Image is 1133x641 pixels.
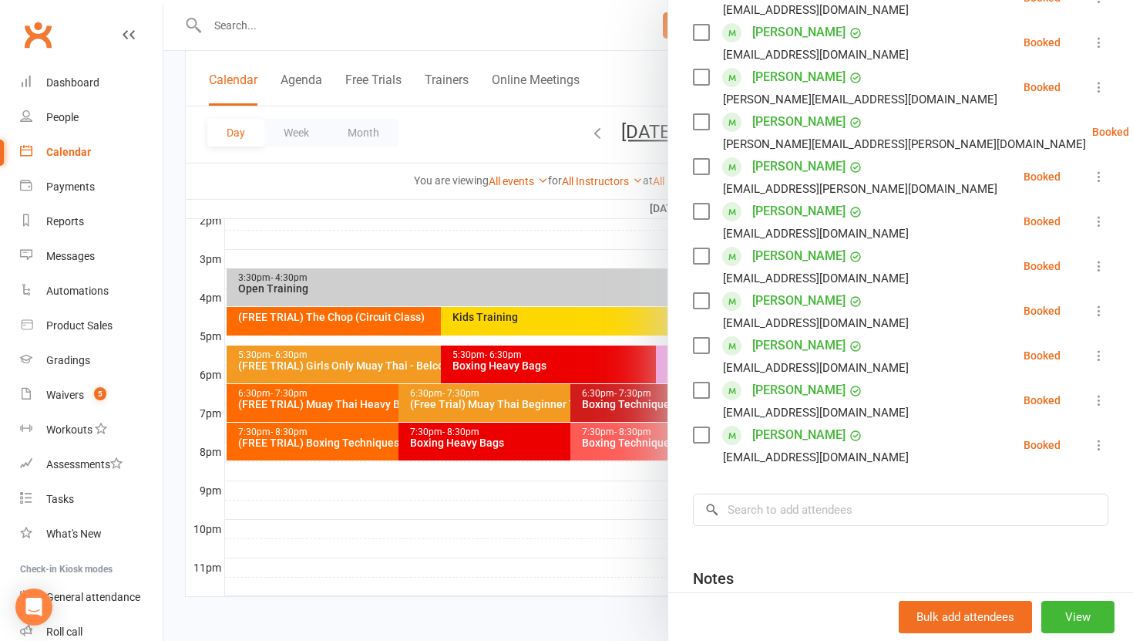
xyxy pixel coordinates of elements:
div: Workouts [46,423,92,436]
div: Tasks [46,493,74,505]
a: Reports [20,204,163,239]
div: Gradings [46,354,90,366]
div: Booked [1024,440,1061,450]
div: Automations [46,285,109,297]
div: Booked [1024,305,1061,316]
div: [EMAIL_ADDRESS][DOMAIN_NAME] [723,403,909,423]
a: Waivers 5 [20,378,163,413]
div: [PERSON_NAME][EMAIL_ADDRESS][PERSON_NAME][DOMAIN_NAME] [723,134,1086,154]
div: Calendar [46,146,91,158]
div: Booked [1024,350,1061,361]
div: Booked [1024,82,1061,93]
a: Product Sales [20,309,163,343]
a: Assessments [20,447,163,482]
div: [EMAIL_ADDRESS][DOMAIN_NAME] [723,45,909,65]
a: [PERSON_NAME] [752,333,846,358]
input: Search to add attendees [693,494,1108,526]
div: Messages [46,250,95,262]
a: Workouts [20,413,163,447]
a: Automations [20,274,163,309]
a: [PERSON_NAME] [752,65,846,89]
button: View [1041,601,1115,633]
div: Booked [1092,127,1129,137]
a: [PERSON_NAME] [752,110,846,134]
a: General attendance kiosk mode [20,580,163,615]
a: Payments [20,170,163,204]
div: [EMAIL_ADDRESS][PERSON_NAME][DOMAIN_NAME] [723,179,997,199]
a: Messages [20,239,163,274]
div: Dashboard [46,76,99,89]
div: Product Sales [46,319,113,332]
a: Dashboard [20,66,163,100]
div: Open Intercom Messenger [15,589,52,626]
a: [PERSON_NAME] [752,244,846,268]
div: Booked [1024,261,1061,272]
a: Tasks [20,482,163,517]
div: Booked [1024,216,1061,227]
div: [EMAIL_ADDRESS][DOMAIN_NAME] [723,313,909,333]
a: Calendar [20,135,163,170]
a: What's New [20,517,163,552]
a: [PERSON_NAME] [752,378,846,403]
div: Notes [693,568,734,589]
div: Assessments [46,458,123,471]
div: Booked [1024,37,1061,48]
div: Waivers [46,389,84,401]
a: [PERSON_NAME] [752,20,846,45]
div: Booked [1024,395,1061,406]
a: [PERSON_NAME] [752,288,846,313]
a: Clubworx [18,15,57,54]
div: [PERSON_NAME][EMAIL_ADDRESS][DOMAIN_NAME] [723,89,997,110]
div: [EMAIL_ADDRESS][DOMAIN_NAME] [723,268,909,288]
a: Gradings [20,343,163,378]
div: Reports [46,215,84,228]
div: What's New [46,528,102,540]
div: General attendance [46,591,140,603]
div: Payments [46,180,95,193]
a: [PERSON_NAME] [752,199,846,224]
span: 5 [94,387,106,400]
a: [PERSON_NAME] [752,154,846,179]
div: Booked [1024,171,1061,182]
div: People [46,111,79,123]
a: [PERSON_NAME] [752,423,846,447]
button: Bulk add attendees [899,601,1032,633]
div: [EMAIL_ADDRESS][DOMAIN_NAME] [723,358,909,378]
div: [EMAIL_ADDRESS][DOMAIN_NAME] [723,447,909,467]
div: Roll call [46,626,82,638]
div: [EMAIL_ADDRESS][DOMAIN_NAME] [723,224,909,244]
a: People [20,100,163,135]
